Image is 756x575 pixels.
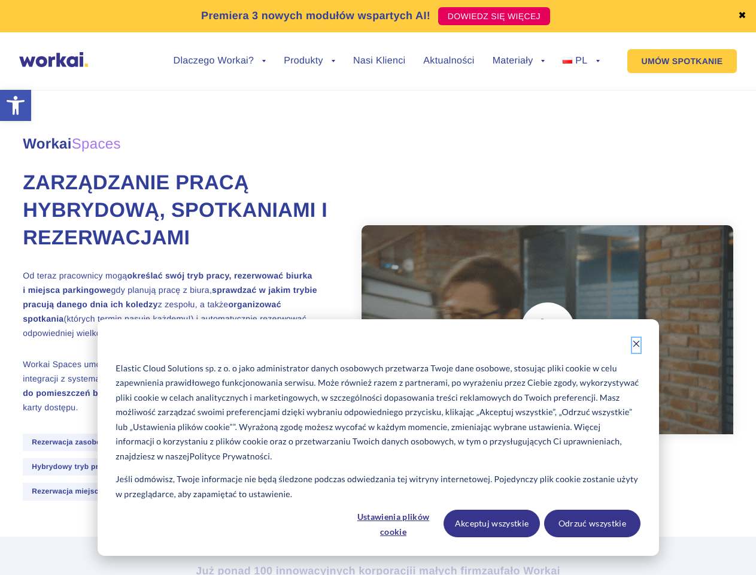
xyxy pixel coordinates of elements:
a: Dlaczego Workai? [174,56,266,66]
a: DOWIEDZ SIĘ WIĘCEJ [438,7,550,25]
em: Spaces [72,136,121,152]
a: Nasi Klienci [353,56,405,66]
div: Cookie banner [98,319,659,556]
button: Ustawienia plików cookie [347,510,439,537]
strong: sprawdzać w jakim trybie pracują danego dnia ich koledzy [23,285,317,309]
span: Rezerwacja zasobów biurowych [23,434,156,451]
p: Elastic Cloud Solutions sp. z o. o jako administrator danych osobowych przetwarza Twoje dane osob... [116,361,640,464]
p: Od teraz pracownicy mogą gdy planują pracę z biura, z zespołu, a także (których termin pasuje każ... [23,268,333,340]
span: PL [575,56,587,66]
strong: dostęp do pomieszczeń biurowych [23,374,327,398]
a: ✖ [738,11,746,21]
a: Produkty [284,56,335,66]
a: Aktualności [423,56,474,66]
p: Jeśli odmówisz, Twoje informacje nie będą śledzone podczas odwiedzania tej witryny internetowej. ... [116,472,640,501]
p: Premiera 3 nowych modułów wspartych AI! [201,8,430,24]
a: Polityce Prywatności. [190,449,272,464]
span: Workai [23,123,121,152]
button: Dismiss cookie banner [632,338,640,353]
strong: określać swój tryb pracy, rezerwować biurka i miejsca parkingowe [23,271,312,295]
a: Materiały [493,56,545,66]
a: UMÓW SPOTKANIE [627,49,737,73]
button: Odrzuć wszystkie [544,510,640,537]
h1: Zarządzanie pracą hybrydową, spotkaniami i rezerwacjami [23,170,333,252]
span: Rezerwacja miejsc parkingowych [23,483,160,500]
p: Workai Spaces umożliwia również , a dzięki integracji z systemami kontroli dostępu [23,357,333,414]
strong: organizować spotkania [23,299,281,323]
span: Hybrydowy tryb pracy [23,458,120,476]
span: zapewnia bezpieczny i wygodny , eliminując konieczność posiadania fizycznej karty dostępu. [23,374,327,412]
button: Akceptuj wszystkie [444,510,540,537]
